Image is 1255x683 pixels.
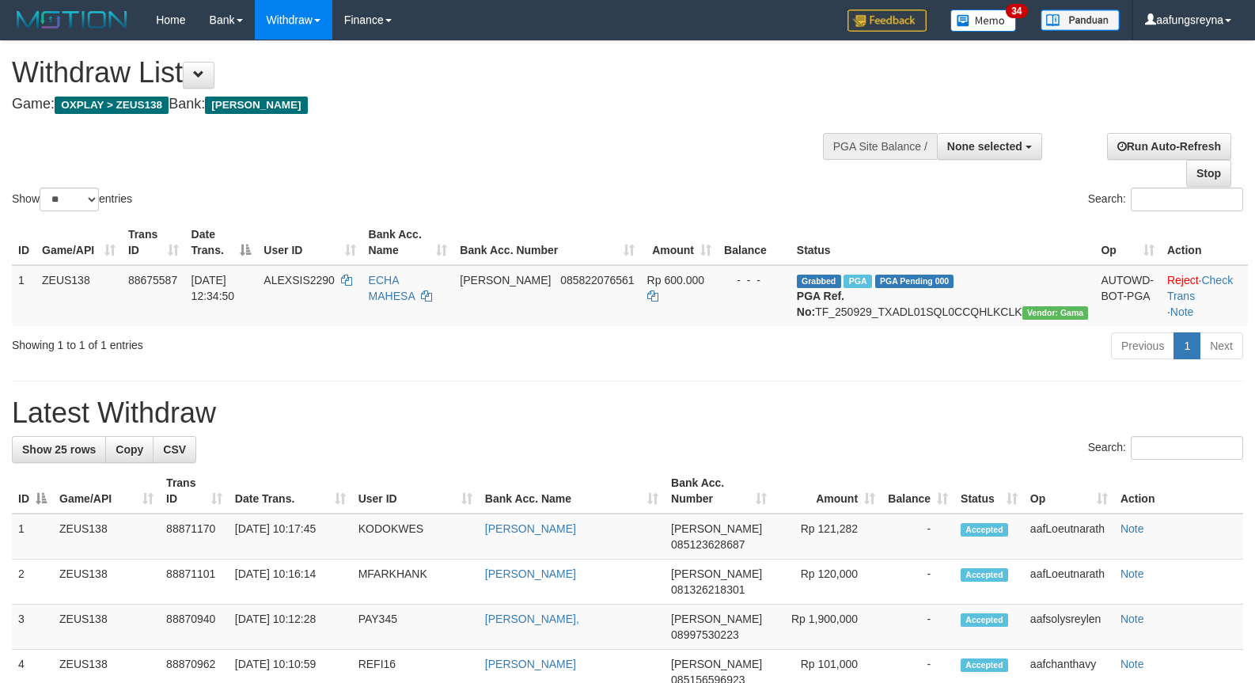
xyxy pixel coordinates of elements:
[229,560,352,605] td: [DATE] 10:16:14
[257,220,362,265] th: User ID: activate to sort column ascending
[12,469,53,514] th: ID: activate to sort column descending
[453,220,640,265] th: Bank Acc. Number: activate to sort column ascending
[671,658,762,670] span: [PERSON_NAME]
[1111,332,1174,359] a: Previous
[1167,274,1233,302] a: Check Trans
[12,436,106,463] a: Show 25 rows
[773,605,882,650] td: Rp 1,900,000
[1167,274,1199,286] a: Reject
[485,658,576,670] a: [PERSON_NAME]
[1024,605,1114,650] td: aafsolysreylen
[671,522,762,535] span: [PERSON_NAME]
[160,514,229,560] td: 88871170
[961,523,1008,537] span: Accepted
[1120,522,1144,535] a: Note
[1173,332,1200,359] a: 1
[229,469,352,514] th: Date Trans.: activate to sort column ascending
[1120,658,1144,670] a: Note
[1120,613,1144,625] a: Note
[724,272,784,288] div: - - -
[36,265,122,326] td: ZEUS138
[153,436,196,463] a: CSV
[264,274,335,286] span: ALEXSIS2290
[1161,265,1248,326] td: · ·
[797,290,844,318] b: PGA Ref. No:
[718,220,791,265] th: Balance
[1131,188,1243,211] input: Search:
[53,560,160,605] td: ZEUS138
[560,274,634,286] span: Copy 085822076561 to clipboard
[671,613,762,625] span: [PERSON_NAME]
[791,220,1095,265] th: Status
[369,274,415,302] a: ECHA MAHESA
[460,274,551,286] span: [PERSON_NAME]
[1024,514,1114,560] td: aafLoeutnarath
[12,605,53,650] td: 3
[875,275,954,288] span: PGA Pending
[947,140,1022,153] span: None selected
[773,469,882,514] th: Amount: activate to sort column ascending
[1024,469,1114,514] th: Op: activate to sort column ascending
[641,220,718,265] th: Amount: activate to sort column ascending
[352,560,479,605] td: MFARKHANK
[823,133,937,160] div: PGA Site Balance /
[665,469,773,514] th: Bank Acc. Number: activate to sort column ascending
[847,9,927,32] img: Feedback.jpg
[485,567,576,580] a: [PERSON_NAME]
[1024,560,1114,605] td: aafLoeutnarath
[882,560,954,605] td: -
[22,443,96,456] span: Show 25 rows
[128,274,177,286] span: 88675587
[40,188,99,211] select: Showentries
[105,436,154,463] a: Copy
[1094,265,1160,326] td: AUTOWD-BOT-PGA
[882,514,954,560] td: -
[1022,306,1089,320] span: Vendor URL: https://trx31.1velocity.biz
[485,522,576,535] a: [PERSON_NAME]
[882,469,954,514] th: Balance: activate to sort column ascending
[1088,436,1243,460] label: Search:
[647,274,704,286] span: Rp 600.000
[671,567,762,580] span: [PERSON_NAME]
[1114,469,1243,514] th: Action
[479,469,665,514] th: Bank Acc. Name: activate to sort column ascending
[961,568,1008,582] span: Accepted
[205,97,307,114] span: [PERSON_NAME]
[191,274,235,302] span: [DATE] 12:34:50
[160,560,229,605] td: 88871101
[671,538,745,551] span: Copy 085123628687 to clipboard
[352,469,479,514] th: User ID: activate to sort column ascending
[961,613,1008,627] span: Accepted
[36,220,122,265] th: Game/API: activate to sort column ascending
[1088,188,1243,211] label: Search:
[229,514,352,560] td: [DATE] 10:17:45
[12,97,821,112] h4: Game: Bank:
[485,613,579,625] a: [PERSON_NAME],
[1006,4,1027,18] span: 34
[12,560,53,605] td: 2
[937,133,1042,160] button: None selected
[1131,436,1243,460] input: Search:
[671,628,739,641] span: Copy 08997530223 to clipboard
[53,605,160,650] td: ZEUS138
[229,605,352,650] td: [DATE] 10:12:28
[160,469,229,514] th: Trans ID: activate to sort column ascending
[1186,160,1231,187] a: Stop
[53,514,160,560] td: ZEUS138
[1094,220,1160,265] th: Op: activate to sort column ascending
[53,469,160,514] th: Game/API: activate to sort column ascending
[12,331,511,353] div: Showing 1 to 1 of 1 entries
[1170,305,1194,318] a: Note
[1107,133,1231,160] a: Run Auto-Refresh
[1200,332,1243,359] a: Next
[1161,220,1248,265] th: Action
[12,397,1243,429] h1: Latest Withdraw
[882,605,954,650] td: -
[773,514,882,560] td: Rp 121,282
[961,658,1008,672] span: Accepted
[362,220,454,265] th: Bank Acc. Name: activate to sort column ascending
[122,220,185,265] th: Trans ID: activate to sort column ascending
[12,514,53,560] td: 1
[671,583,745,596] span: Copy 081326218301 to clipboard
[352,514,479,560] td: KODOKWES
